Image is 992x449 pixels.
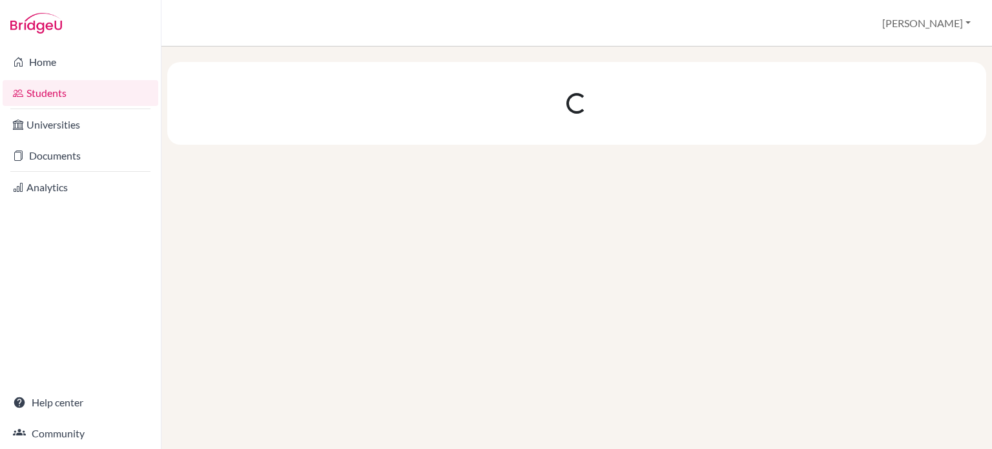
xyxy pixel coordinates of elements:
[3,80,158,106] a: Students
[3,143,158,169] a: Documents
[3,390,158,415] a: Help center
[876,11,976,36] button: [PERSON_NAME]
[10,13,62,34] img: Bridge-U
[3,174,158,200] a: Analytics
[3,112,158,138] a: Universities
[3,421,158,446] a: Community
[3,49,158,75] a: Home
